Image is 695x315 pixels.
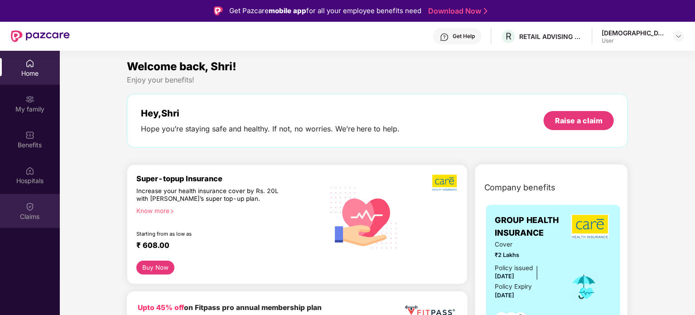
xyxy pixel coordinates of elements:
img: svg+xml;base64,PHN2ZyBpZD0iQmVuZWZpdHMiIHhtbG5zPSJodHRwOi8vd3d3LnczLm9yZy8yMDAwL3N2ZyIgd2lkdGg9Ij... [25,131,34,140]
img: svg+xml;base64,PHN2ZyBpZD0iRHJvcGRvd24tMzJ4MzIiIHhtbG5zPSJodHRwOi8vd3d3LnczLm9yZy8yMDAwL3N2ZyIgd2... [675,33,682,40]
img: b5dec4f62d2307b9de63beb79f102df3.png [432,174,458,191]
img: svg+xml;base64,PHN2ZyBpZD0iSG9zcGl0YWxzIiB4bWxucz0iaHR0cDovL3d3dy53My5vcmcvMjAwMC9zdmciIHdpZHRoPS... [25,166,34,175]
a: Download Now [428,6,485,16]
div: Know more [136,207,319,213]
div: User [602,37,665,44]
img: Logo [214,6,223,15]
span: ₹2 Lakhs [495,251,557,260]
div: Enjoy your benefits! [127,75,628,85]
div: Hope you’re staying safe and healthy. If not, no worries. We’re here to help. [141,124,400,134]
div: [DEMOGRAPHIC_DATA] [602,29,665,37]
div: Increase your health insurance cover by Rs. 20L with [PERSON_NAME]’s super top-up plan. [136,187,285,204]
div: Hey, Shri [141,108,400,119]
strong: mobile app [269,6,306,15]
span: right [169,209,174,214]
span: Welcome back, Shri! [127,60,236,73]
span: [DATE] [495,292,515,299]
img: icon [570,272,599,302]
img: Stroke [484,6,487,16]
span: Cover [495,240,557,249]
b: on Fitpass pro annual membership plan [138,303,322,312]
button: Buy Now [136,261,175,275]
div: Policy Expiry [495,282,532,291]
span: GROUP HEALTH INSURANCE [495,214,570,240]
img: svg+xml;base64,PHN2ZyBpZD0iQ2xhaW0iIHhtbG5zPSJodHRwOi8vd3d3LnczLm9yZy8yMDAwL3N2ZyIgd2lkdGg9IjIwIi... [25,202,34,211]
img: New Pazcare Logo [11,30,70,42]
img: svg+xml;base64,PHN2ZyB4bWxucz0iaHR0cDovL3d3dy53My5vcmcvMjAwMC9zdmciIHhtbG5zOnhsaW5rPSJodHRwOi8vd3... [324,176,405,258]
div: Get Pazcare for all your employee benefits need [229,5,421,16]
div: Starting from as low as [136,231,285,237]
div: Super-topup Insurance [136,174,324,183]
span: [DATE] [495,273,515,280]
img: svg+xml;base64,PHN2ZyB3aWR0aD0iMjAiIGhlaWdodD0iMjAiIHZpZXdCb3g9IjAgMCAyMCAyMCIgZmlsbD0ibm9uZSIgeG... [25,95,34,104]
img: svg+xml;base64,PHN2ZyBpZD0iSG9tZSIgeG1sbnM9Imh0dHA6Ly93d3cudzMub3JnLzIwMDAvc3ZnIiB3aWR0aD0iMjAiIG... [25,59,34,68]
img: insurerLogo [571,214,609,239]
span: R [506,31,512,42]
div: ₹ 608.00 [136,241,315,252]
div: RETAIL ADVISING SERVICES LLP [519,32,583,41]
div: Policy issued [495,263,533,273]
div: Raise a claim [555,116,603,126]
b: Upto 45% off [138,303,184,312]
img: svg+xml;base64,PHN2ZyBpZD0iSGVscC0zMngzMiIgeG1sbnM9Imh0dHA6Ly93d3cudzMub3JnLzIwMDAvc3ZnIiB3aWR0aD... [440,33,449,42]
div: Get Help [453,33,475,40]
span: Company benefits [484,181,556,194]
